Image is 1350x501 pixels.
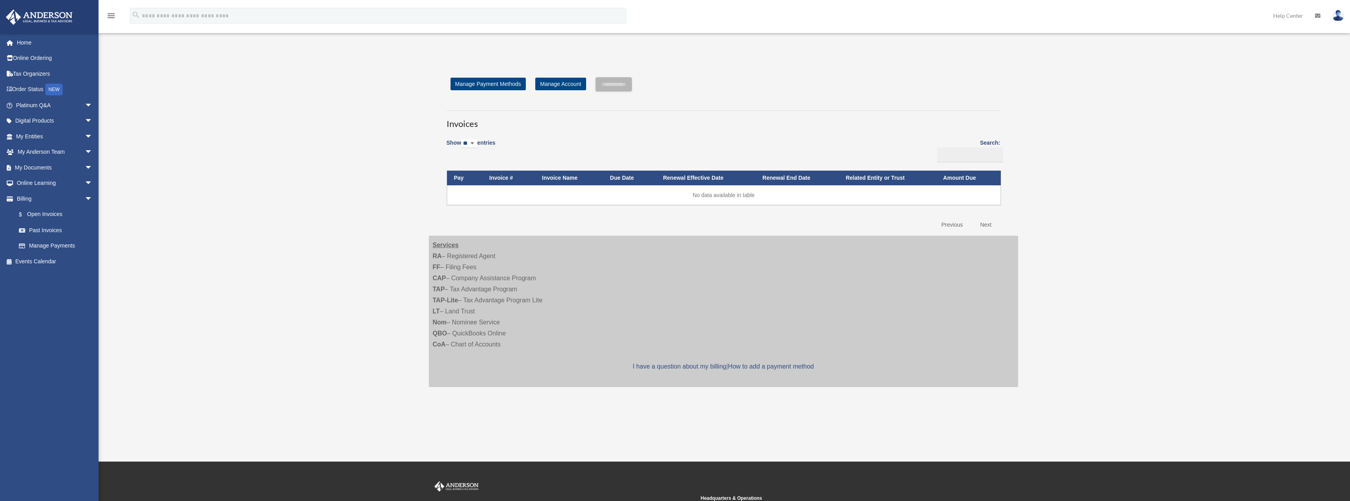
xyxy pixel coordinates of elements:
[6,35,104,50] a: Home
[433,308,440,315] strong: LT
[4,9,75,25] img: Anderson Advisors Platinum Portal
[935,138,1000,162] label: Search:
[11,238,101,254] a: Manage Payments
[6,82,104,98] a: Order StatusNEW
[85,144,101,160] span: arrow_drop_down
[6,97,104,113] a: Platinum Q&Aarrow_drop_down
[974,217,998,233] a: Next
[451,78,526,90] a: Manage Payment Methods
[6,253,104,269] a: Events Calendar
[6,191,101,207] a: Billingarrow_drop_down
[755,171,838,185] th: Renewal End Date: activate to sort column ascending
[937,147,1003,162] input: Search:
[6,129,104,144] a: My Entitiesarrow_drop_down
[936,171,1001,185] th: Amount Due: activate to sort column ascending
[433,264,441,270] strong: FF
[447,185,1001,205] td: No data available in table
[633,363,726,370] a: I have a question about my billing
[1332,10,1344,21] img: User Pic
[85,97,101,114] span: arrow_drop_down
[85,160,101,176] span: arrow_drop_down
[106,14,116,20] a: menu
[132,11,140,19] i: search
[433,481,480,492] img: Anderson Advisors Platinum Portal
[603,171,656,185] th: Due Date: activate to sort column ascending
[85,113,101,129] span: arrow_drop_down
[447,171,482,185] th: Pay: activate to sort column descending
[433,361,1014,372] p: |
[6,175,104,191] a: Online Learningarrow_drop_down
[6,50,104,66] a: Online Ordering
[45,84,63,95] div: NEW
[656,171,755,185] th: Renewal Effective Date: activate to sort column ascending
[11,207,97,223] a: $Open Invoices
[433,330,447,337] strong: QBO
[23,210,27,220] span: $
[106,11,116,20] i: menu
[85,175,101,192] span: arrow_drop_down
[433,319,447,326] strong: Nom
[433,297,458,304] strong: TAP-Lite
[433,242,459,248] strong: Services
[433,253,442,259] strong: RA
[6,66,104,82] a: Tax Organizers
[433,275,446,281] strong: CAP
[85,129,101,145] span: arrow_drop_down
[482,171,535,185] th: Invoice #: activate to sort column ascending
[839,171,936,185] th: Related Entity or Trust: activate to sort column ascending
[461,139,477,148] select: Showentries
[6,160,104,175] a: My Documentsarrow_drop_down
[85,191,101,207] span: arrow_drop_down
[429,236,1018,387] div: – Registered Agent – Filing Fees – Company Assistance Program – Tax Advantage Program – Tax Advan...
[11,222,101,238] a: Past Invoices
[447,138,495,156] label: Show entries
[447,110,1000,130] h3: Invoices
[535,171,603,185] th: Invoice Name: activate to sort column ascending
[728,363,814,370] a: How to add a payment method
[6,113,104,129] a: Digital Productsarrow_drop_down
[433,341,446,348] strong: CoA
[6,144,104,160] a: My Anderson Teamarrow_drop_down
[433,286,445,292] strong: TAP
[535,78,586,90] a: Manage Account
[935,217,968,233] a: Previous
